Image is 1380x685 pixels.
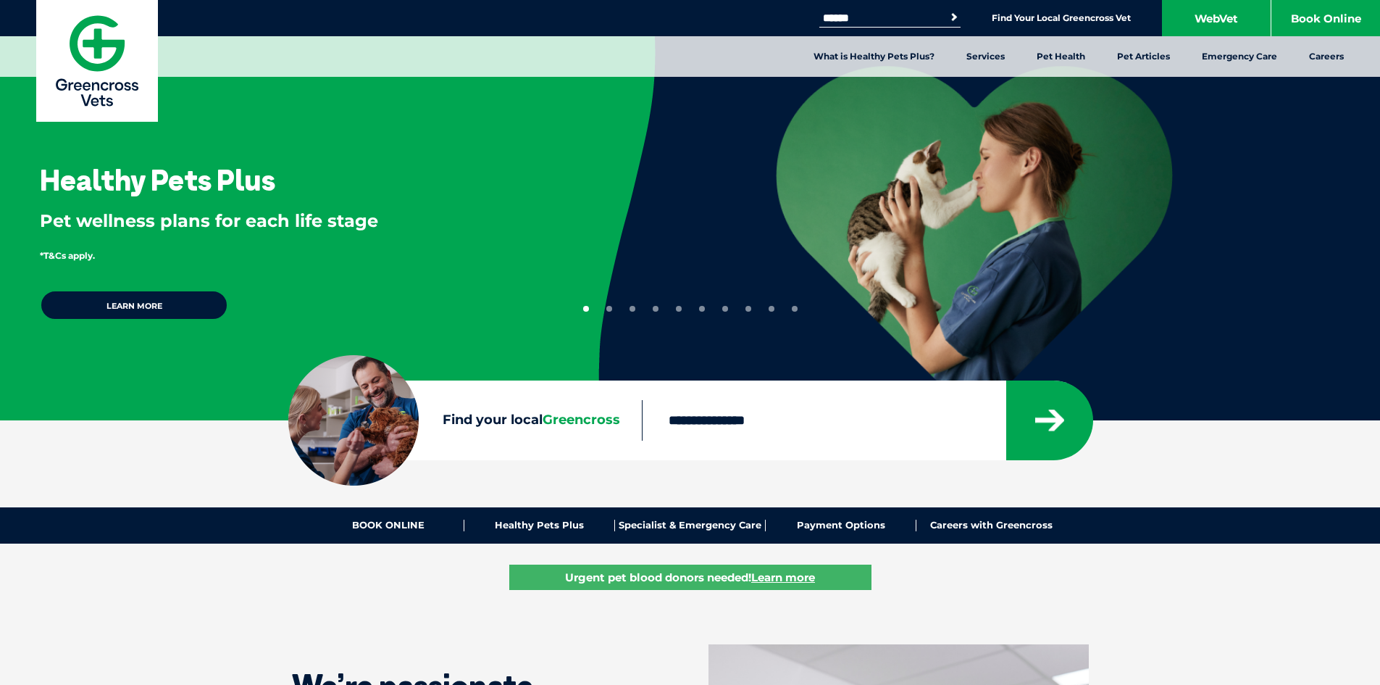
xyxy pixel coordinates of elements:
[583,306,589,312] button: 1 of 10
[653,306,658,312] button: 4 of 10
[676,306,682,312] button: 5 of 10
[722,306,728,312] button: 7 of 10
[769,306,774,312] button: 9 of 10
[606,306,612,312] button: 2 of 10
[950,36,1021,77] a: Services
[615,520,766,531] a: Specialist & Emergency Care
[314,520,464,531] a: BOOK ONLINE
[699,306,705,312] button: 6 of 10
[464,520,615,531] a: Healthy Pets Plus
[1293,36,1360,77] a: Careers
[1101,36,1186,77] a: Pet Articles
[916,520,1066,531] a: Careers with Greencross
[745,306,751,312] button: 8 of 10
[1186,36,1293,77] a: Emergency Care
[40,290,228,320] a: Learn more
[509,565,871,590] a: Urgent pet blood donors needed!Learn more
[1021,36,1101,77] a: Pet Health
[543,412,620,428] span: Greencross
[798,36,950,77] a: What is Healthy Pets Plus?
[40,250,95,261] span: *T&Cs apply.
[992,12,1131,24] a: Find Your Local Greencross Vet
[792,306,798,312] button: 10 of 10
[947,10,961,25] button: Search
[766,520,916,531] a: Payment Options
[630,306,635,312] button: 3 of 10
[40,209,551,233] p: Pet wellness plans for each life stage
[288,410,642,431] label: Find your local
[40,165,275,194] h3: Healthy Pets Plus
[751,570,815,584] u: Learn more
